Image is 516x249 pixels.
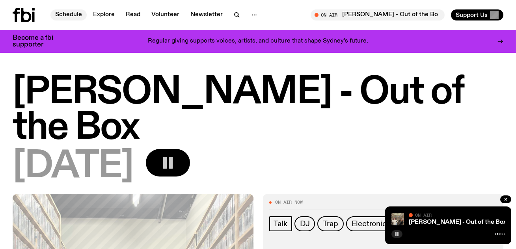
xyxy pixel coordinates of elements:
[409,219,507,225] a: [PERSON_NAME] - Out of the Box
[311,9,445,20] button: On Air[PERSON_NAME] - Out of the Box
[294,216,315,231] a: DJ
[186,9,227,20] a: Newsletter
[13,75,503,146] h1: [PERSON_NAME] - Out of the Box
[148,38,368,45] p: Regular giving supports voices, artists, and culture that shape Sydney’s future.
[317,216,343,231] a: Trap
[323,219,338,228] span: Trap
[50,9,87,20] a: Schedule
[451,9,503,20] button: Support Us
[300,219,310,228] span: DJ
[269,216,292,231] a: Talk
[391,213,404,225] img: https://media.fbi.radio/images/IMG_7702.jpg
[346,216,392,231] a: Electronic
[352,219,387,228] span: Electronic
[13,35,63,48] h3: Become a fbi supporter
[415,212,432,217] span: On Air
[276,200,303,204] span: On Air Now
[88,9,119,20] a: Explore
[121,9,145,20] a: Read
[274,219,287,228] span: Talk
[456,11,488,19] span: Support Us
[147,9,184,20] a: Volunteer
[13,149,133,184] span: [DATE]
